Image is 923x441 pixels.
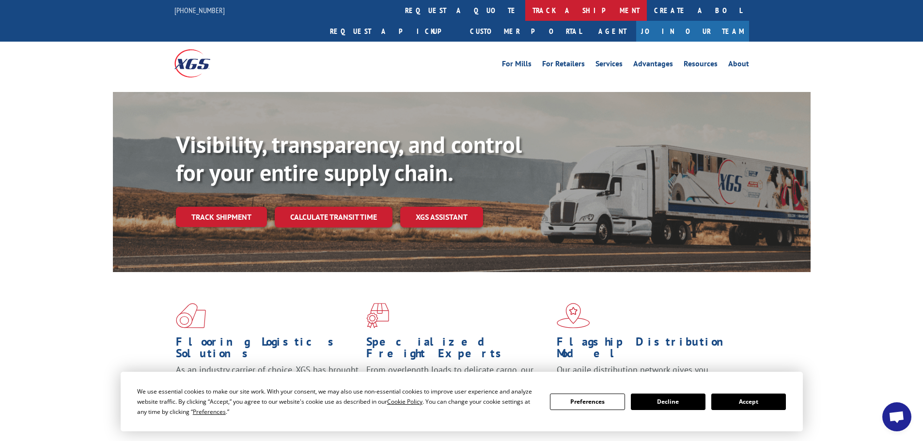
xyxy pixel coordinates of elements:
[176,303,206,328] img: xgs-icon-total-supply-chain-intelligence-red
[557,336,740,364] h1: Flagship Distribution Model
[728,60,749,71] a: About
[387,397,422,406] span: Cookie Policy
[557,364,735,387] span: Our agile distribution network gives you nationwide inventory management on demand.
[176,336,359,364] h1: Flooring Logistics Solutions
[684,60,718,71] a: Resources
[631,394,705,410] button: Decline
[366,336,549,364] h1: Specialized Freight Experts
[275,207,392,228] a: Calculate transit time
[502,60,532,71] a: For Mills
[323,21,463,42] a: Request a pickup
[193,408,226,416] span: Preferences
[366,364,549,407] p: From overlength loads to delicate cargo, our experienced staff knows the best way to move your fr...
[463,21,589,42] a: Customer Portal
[711,394,786,410] button: Accept
[636,21,749,42] a: Join Our Team
[633,60,673,71] a: Advantages
[366,303,389,328] img: xgs-icon-focused-on-flooring-red
[882,402,911,431] div: Open chat
[176,207,267,227] a: Track shipment
[542,60,585,71] a: For Retailers
[400,207,483,228] a: XGS ASSISTANT
[176,129,522,187] b: Visibility, transparency, and control for your entire supply chain.
[589,21,636,42] a: Agent
[595,60,623,71] a: Services
[137,386,538,417] div: We use essential cookies to make our site work. With your consent, we may also use non-essential ...
[557,303,590,328] img: xgs-icon-flagship-distribution-model-red
[176,364,359,398] span: As an industry carrier of choice, XGS has brought innovation and dedication to flooring logistics...
[174,5,225,15] a: [PHONE_NUMBER]
[121,372,803,431] div: Cookie Consent Prompt
[550,394,625,410] button: Preferences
